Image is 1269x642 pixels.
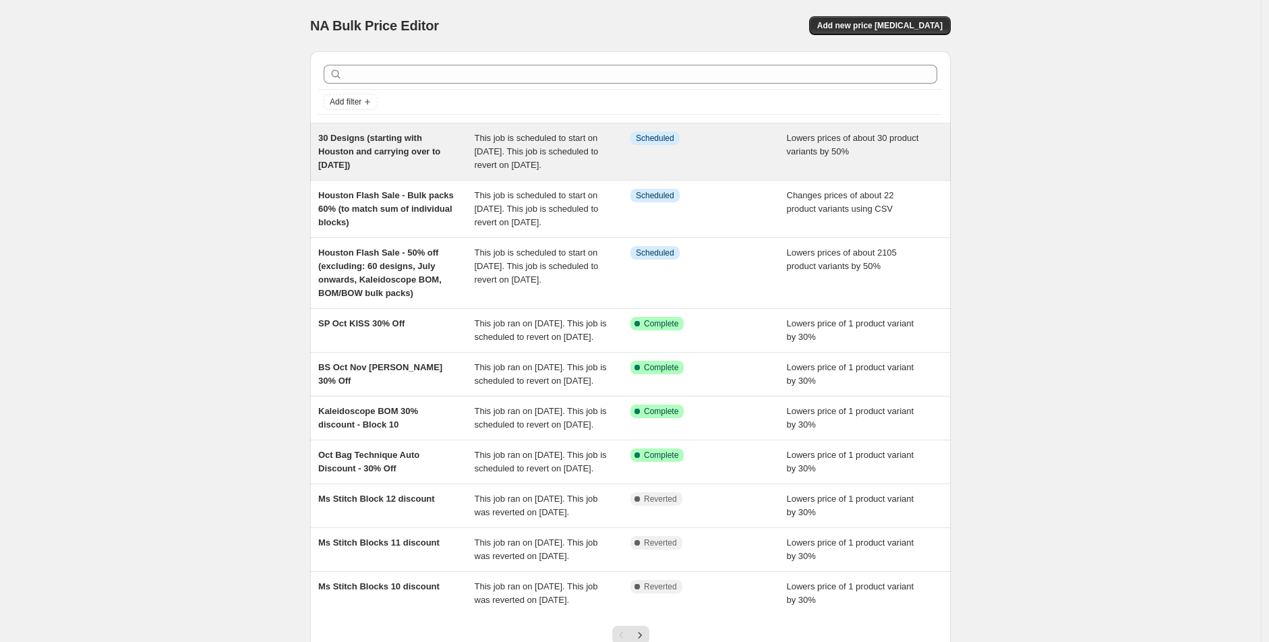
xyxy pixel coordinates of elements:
[324,94,378,110] button: Add filter
[787,406,914,430] span: Lowers price of 1 product variant by 30%
[787,190,894,214] span: Changes prices of about 22 product variants using CSV
[787,362,914,386] span: Lowers price of 1 product variant by 30%
[644,406,678,417] span: Complete
[318,318,405,328] span: SP Oct KISS 30% Off
[644,362,678,373] span: Complete
[475,362,607,386] span: This job ran on [DATE]. This job is scheduled to revert on [DATE].
[475,318,607,342] span: This job ran on [DATE]. This job is scheduled to revert on [DATE].
[787,537,914,561] span: Lowers price of 1 product variant by 30%
[644,318,678,329] span: Complete
[318,581,440,591] span: Ms Stitch Blocks 10 discount
[787,247,897,271] span: Lowers prices of about 2105 product variants by 50%
[318,190,454,227] span: Houston Flash Sale - Bulk packs 60% (to match sum of individual blocks)
[475,406,607,430] span: This job ran on [DATE]. This job is scheduled to revert on [DATE].
[475,133,599,170] span: This job is scheduled to start on [DATE]. This job is scheduled to revert on [DATE].
[644,450,678,461] span: Complete
[636,247,674,258] span: Scheduled
[636,133,674,144] span: Scheduled
[318,450,419,473] span: Oct Bag Technique Auto Discount - 30% Off
[318,133,440,170] span: 30 Designs (starting with Houston and carrying over to [DATE])
[318,406,418,430] span: Kaleidoscope BOM 30% discount - Block 10
[475,581,598,605] span: This job ran on [DATE]. This job was reverted on [DATE].
[330,96,361,107] span: Add filter
[644,537,677,548] span: Reverted
[318,494,435,504] span: Ms Stitch Block 12 discount
[475,247,599,285] span: This job is scheduled to start on [DATE]. This job is scheduled to revert on [DATE].
[475,450,607,473] span: This job ran on [DATE]. This job is scheduled to revert on [DATE].
[644,494,677,504] span: Reverted
[787,318,914,342] span: Lowers price of 1 product variant by 30%
[318,537,440,548] span: Ms Stitch Blocks 11 discount
[787,450,914,473] span: Lowers price of 1 product variant by 30%
[787,494,914,517] span: Lowers price of 1 product variant by 30%
[787,581,914,605] span: Lowers price of 1 product variant by 30%
[475,494,598,517] span: This job ran on [DATE]. This job was reverted on [DATE].
[817,20,943,31] span: Add new price [MEDICAL_DATA]
[644,581,677,592] span: Reverted
[787,133,919,156] span: Lowers prices of about 30 product variants by 50%
[310,18,439,33] span: NA Bulk Price Editor
[318,247,442,298] span: Houston Flash Sale - 50% off (excluding: 60 designs, July onwards, Kaleidoscope BOM, BOM/BOW bulk...
[318,362,442,386] span: BS Oct Nov [PERSON_NAME] 30% Off
[636,190,674,201] span: Scheduled
[809,16,951,35] button: Add new price [MEDICAL_DATA]
[475,190,599,227] span: This job is scheduled to start on [DATE]. This job is scheduled to revert on [DATE].
[475,537,598,561] span: This job ran on [DATE]. This job was reverted on [DATE].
